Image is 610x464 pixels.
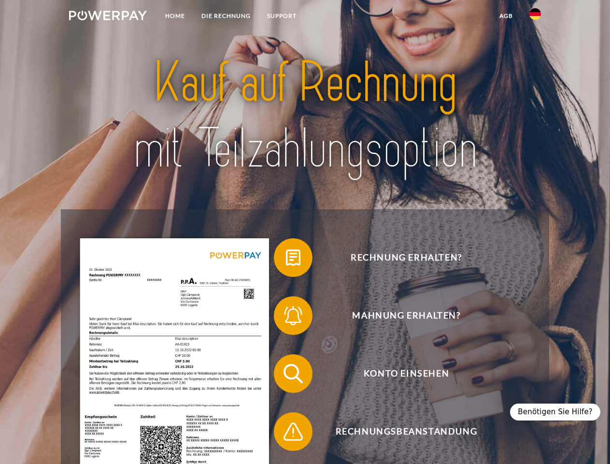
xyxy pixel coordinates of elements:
iframe: Button to launch messaging window [571,425,602,456]
button: Rechnung erhalten? [274,238,525,277]
a: agb [491,7,521,25]
span: Rechnung erhalten? [288,238,525,277]
button: Mahnung erhalten? [274,296,525,335]
img: de [529,8,541,20]
button: Konto einsehen [274,354,525,393]
a: SUPPORT [259,7,305,25]
img: title-powerpay_de.svg [92,46,518,185]
img: qb_bell.svg [281,304,305,328]
img: logo-powerpay-white.svg [69,11,147,20]
img: qb_bill.svg [281,246,305,270]
button: Rechnungsbeanstandung [274,412,525,451]
span: Konto einsehen [288,354,525,393]
img: qb_search.svg [281,362,305,386]
a: Home [157,7,193,25]
img: qb_warning.svg [281,420,305,444]
span: Mahnung erhalten? [288,296,525,335]
a: DIE RECHNUNG [193,7,259,25]
div: Benötigen Sie Hilfe? [510,404,600,420]
span: Rechnungsbeanstandung [288,412,525,451]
